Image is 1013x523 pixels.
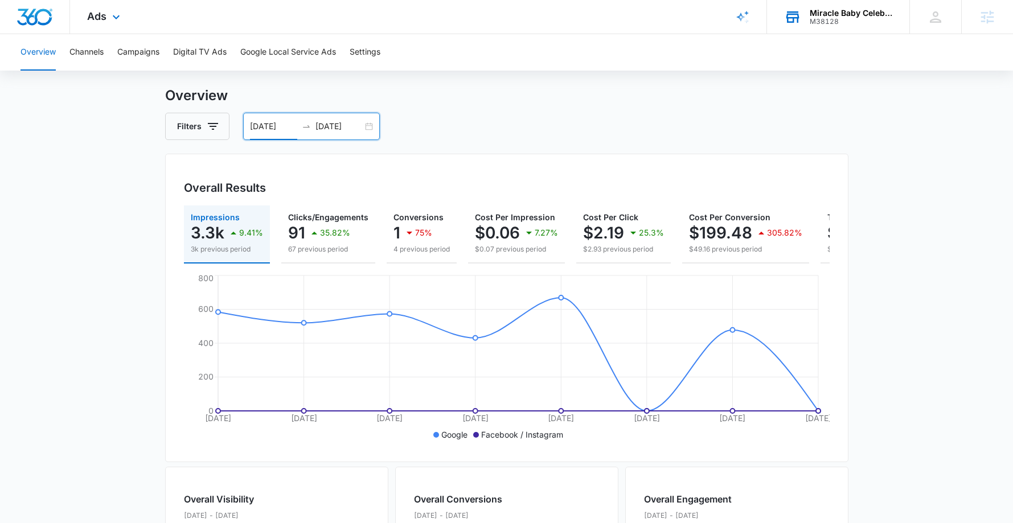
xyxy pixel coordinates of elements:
p: 1 [393,224,400,242]
p: [DATE] - [DATE] [414,510,502,521]
p: $2.19 [583,224,624,242]
p: 305.82% [767,229,802,237]
span: Ads [87,10,106,22]
p: Facebook / Instagram [481,429,563,440]
tspan: [DATE] [290,413,317,423]
button: Campaigns [117,34,159,71]
h3: Overview [165,85,848,106]
p: [DATE] - [DATE] [184,510,270,521]
p: 25.3% [639,229,664,237]
p: 4 previous period [393,244,450,254]
p: [DATE] - [DATE] [644,510,732,521]
p: 3k previous period [191,244,263,254]
span: Impressions [191,212,240,222]
tspan: 400 [198,338,214,348]
p: $199.48 [827,224,891,242]
tspan: [DATE] [376,413,403,423]
p: 3.3k [191,224,224,242]
span: Cost Per Conversion [689,212,770,222]
p: 91 [288,224,305,242]
span: Cost Per Click [583,212,638,222]
p: 7.27% [535,229,558,237]
button: Channels [69,34,104,71]
h3: Overall Results [184,179,266,196]
p: $199.48 [689,224,752,242]
p: $2.93 previous period [583,244,664,254]
tspan: 200 [198,372,214,381]
p: $0.06 [475,224,520,242]
p: 67 previous period [288,244,368,254]
p: 75% [415,229,432,237]
p: 35.82% [320,229,350,237]
tspan: [DATE] [548,413,574,423]
tspan: [DATE] [719,413,745,423]
tspan: 800 [198,273,214,283]
span: Cost Per Impression [475,212,555,222]
tspan: [DATE] [805,413,831,423]
p: 9.41% [239,229,263,237]
button: Filters [165,113,229,140]
span: Conversions [393,212,444,222]
p: $0.07 previous period [475,244,558,254]
button: Overview [20,34,56,71]
p: $196.62 previous period [827,244,929,254]
span: Total Spend [827,212,874,222]
tspan: 600 [198,304,214,314]
h2: Overall Visibility [184,492,270,506]
span: Clicks/Engagements [288,212,368,222]
h2: Overall Engagement [644,492,732,506]
button: Settings [350,34,380,71]
h2: Overall Conversions [414,492,502,506]
tspan: [DATE] [205,413,231,423]
span: swap-right [302,122,311,131]
tspan: [DATE] [633,413,659,423]
tspan: [DATE] [462,413,488,423]
input: End date [315,120,363,133]
p: Google [441,429,467,440]
div: account id [810,18,893,26]
button: Google Local Service Ads [240,34,336,71]
tspan: 0 [208,406,214,415]
div: account name [810,9,893,18]
input: Start date [250,120,297,133]
span: to [302,122,311,131]
button: Digital TV Ads [173,34,227,71]
p: $49.16 previous period [689,244,802,254]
